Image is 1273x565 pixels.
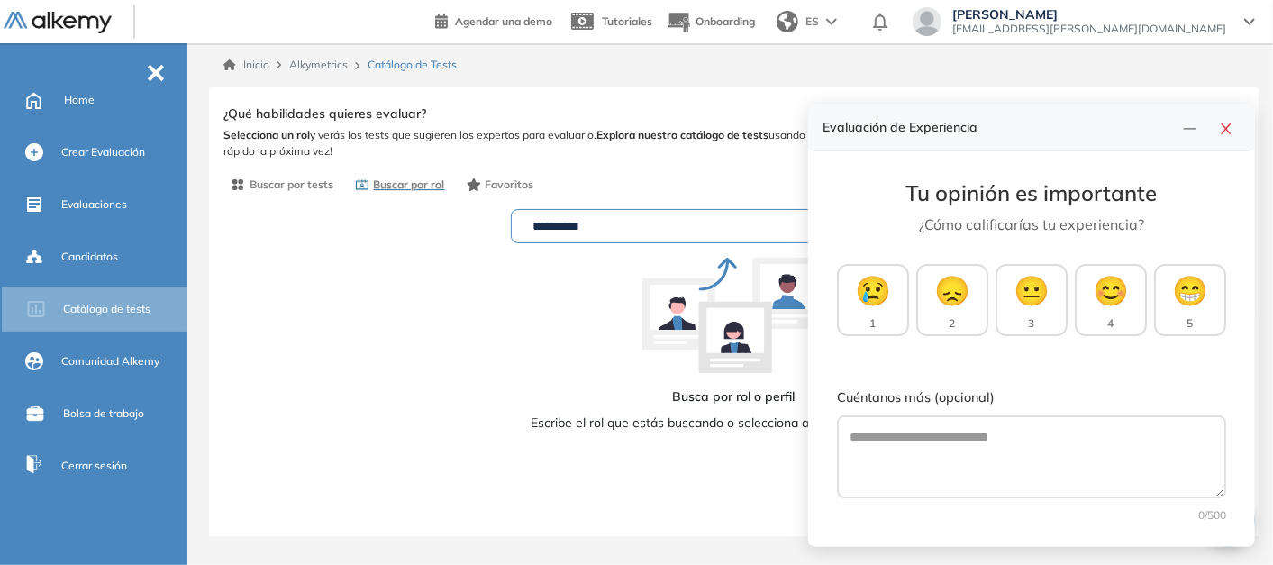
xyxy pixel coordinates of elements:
[777,11,798,32] img: world
[4,12,112,34] img: Logo
[1014,269,1050,312] span: 😐
[455,14,552,28] span: Agendar una demo
[223,169,341,200] button: Buscar por tests
[870,315,877,332] span: 1
[667,3,755,41] button: Onboarding
[602,14,652,28] span: Tutoriales
[805,14,819,30] span: ES
[368,57,457,73] span: Catálogo de Tests
[348,169,452,200] button: Buscar por rol
[1029,315,1035,332] span: 3
[1154,264,1226,336] button: 😁5
[1093,269,1129,312] span: 😊
[696,14,755,28] span: Onboarding
[826,18,837,25] img: arrow
[64,92,95,108] span: Home
[837,388,1226,408] label: Cuéntanos más (opcional)
[223,128,310,141] b: Selecciona un rol
[916,264,988,336] button: 😞2
[837,180,1226,206] h3: Tu opinión es importante
[250,177,333,193] span: Buscar por tests
[63,301,150,317] span: Catálogo de tests
[61,196,127,213] span: Evaluaciones
[673,387,796,406] span: Busca por rol o perfil
[1172,269,1208,312] span: 😁
[1183,122,1197,136] span: line
[531,414,937,433] span: Escribe el rol que estás buscando o selecciona alguno del desplegable.
[61,353,159,369] span: Comunidad Alkemy
[996,264,1068,336] button: 😐3
[952,22,1226,36] span: [EMAIL_ADDRESS][PERSON_NAME][DOMAIN_NAME]
[223,127,1244,159] span: y verás los tests que sugieren los expertos para evaluarlo. usando los filtros para encontrar los...
[289,58,348,71] span: Alkymetrics
[855,269,891,312] span: 😢
[63,406,144,422] span: Bolsa de trabajo
[223,57,269,73] a: Inicio
[837,264,909,336] button: 😢1
[1176,114,1205,140] button: line
[1187,315,1194,332] span: 5
[374,177,445,193] span: Buscar por rol
[596,128,768,141] b: Explora nuestro catálogo de tests
[435,9,552,31] a: Agendar una demo
[1212,114,1241,140] button: close
[1075,264,1147,336] button: 😊4
[1108,315,1114,332] span: 4
[837,507,1226,524] div: 0 /500
[459,169,541,200] button: Favoritos
[61,249,118,265] span: Candidatos
[837,214,1226,235] p: ¿Cómo calificarías tu experiencia?
[952,7,1226,22] span: [PERSON_NAME]
[823,120,1176,135] h4: Evaluación de Experiencia
[223,105,426,123] span: ¿Qué habilidades quieres evaluar?
[61,144,145,160] span: Crear Evaluación
[1219,122,1233,136] span: close
[61,458,127,474] span: Cerrar sesión
[485,177,533,193] span: Favoritos
[934,269,970,312] span: 😞
[950,315,956,332] span: 2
